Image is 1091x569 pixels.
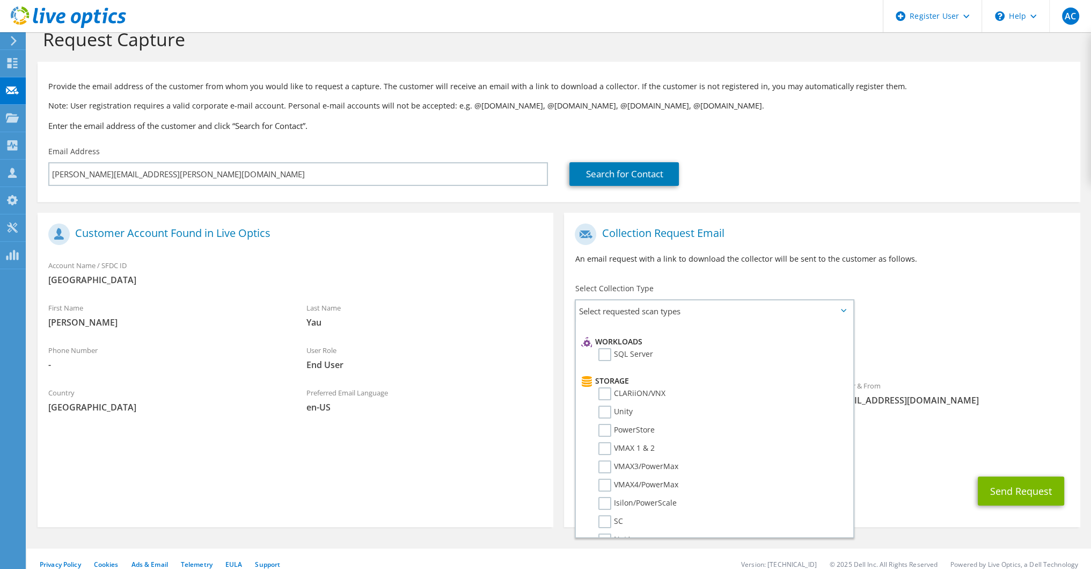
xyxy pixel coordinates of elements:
[48,81,1070,92] p: Provide the email address of the customer from whom you would like to request a capture. The cust...
[48,359,285,371] span: -
[598,406,633,419] label: Unity
[995,11,1005,21] svg: \n
[255,560,280,569] a: Support
[38,381,296,419] div: Country
[822,374,1080,412] div: Sender & From
[38,297,296,334] div: First Name
[306,316,543,328] span: Yau
[48,316,285,328] span: [PERSON_NAME]
[575,283,653,294] label: Select Collection Type
[741,560,817,569] li: Version: [TECHNICAL_ID]
[569,162,679,186] a: Search for Contact
[48,274,543,286] span: [GEOGRAPHIC_DATA]
[950,560,1078,569] li: Powered by Live Optics, a Dell Technology
[48,120,1070,132] h3: Enter the email address of the customer and click “Search for Contact”.
[38,254,553,291] div: Account Name / SFDC ID
[296,339,554,376] div: User Role
[598,442,655,455] label: VMAX 1 & 2
[579,374,847,387] li: Storage
[598,534,641,546] label: NetApp
[296,297,554,334] div: Last Name
[306,401,543,413] span: en-US
[833,394,1070,406] span: [EMAIL_ADDRESS][DOMAIN_NAME]
[48,146,100,157] label: Email Address
[598,387,665,400] label: CLARiiON/VNX
[1062,8,1079,25] span: AC
[48,224,537,245] h1: Customer Account Found in Live Optics
[38,339,296,376] div: Phone Number
[598,497,677,510] label: Isilon/PowerScale
[48,401,285,413] span: [GEOGRAPHIC_DATA]
[978,477,1064,506] button: Send Request
[564,429,1080,466] div: CC & Reply To
[564,374,822,423] div: To
[306,359,543,371] span: End User
[43,28,1070,51] h1: Request Capture
[579,335,847,348] li: Workloads
[830,560,938,569] li: © 2025 Dell Inc. All Rights Reserved
[564,326,1080,369] div: Requested Collections
[181,560,213,569] a: Telemetry
[575,224,1064,245] h1: Collection Request Email
[94,560,119,569] a: Cookies
[598,515,623,528] label: SC
[598,424,655,437] label: PowerStore
[48,100,1070,112] p: Note: User registration requires a valid corporate e-mail account. Personal e-mail accounts will ...
[225,560,242,569] a: EULA
[598,348,653,361] label: SQL Server
[598,460,678,473] label: VMAX3/PowerMax
[296,381,554,419] div: Preferred Email Language
[576,300,853,322] span: Select requested scan types
[575,253,1069,265] p: An email request with a link to download the collector will be sent to the customer as follows.
[131,560,168,569] a: Ads & Email
[40,560,81,569] a: Privacy Policy
[598,479,678,492] label: VMAX4/PowerMax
